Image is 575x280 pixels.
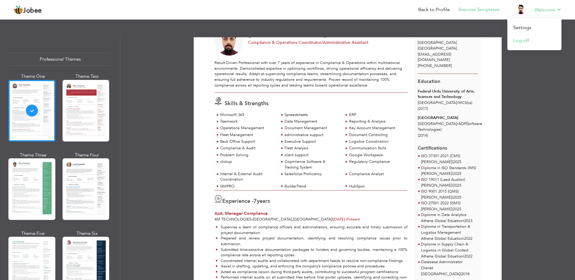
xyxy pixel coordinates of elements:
[418,121,482,132] span: [GEOGRAPHIC_DATA] ADP(Software Technologies)
[23,8,42,14] span: Jobee
[214,60,407,88] div: Result-Driven Professional with over 7 years of experience in Compliance & Operations within mult...
[418,133,428,138] span: (2014)
[421,177,465,182] span: ISO 19011 (Lead Auditor)
[463,254,464,259] span: |
[421,254,478,260] p: Athena Global Eduation 2022
[421,159,461,165] p: [PERSON_NAME] 2025
[421,200,460,206] span: ISO 27001:2022 (ISMS)
[10,73,57,80] div: Theme One
[333,217,360,222] span: Present
[225,100,269,107] span: Skills & Strengths
[349,171,404,177] div: Compliance Analyst
[458,6,499,13] a: Resume Templates
[535,6,561,14] a: Welcome
[284,125,340,131] div: Document Management
[349,145,404,151] div: Communication Skills
[220,171,275,182] div: Internal & External Audit Coordination
[284,171,340,177] div: Salesforce Proficiency
[216,269,407,275] li: Acted as compliance liaison during third-party audits, contributing to successful program certifi...
[220,145,275,151] div: Compliance & Audit
[349,119,404,124] div: Reporting & Analysis
[421,218,478,224] p: Athena Global Eduation 2023
[220,152,275,158] div: Problem Solving
[349,132,404,138] div: Document Controlling
[452,171,453,176] span: |
[10,230,57,237] div: Theme Five
[14,5,42,15] a: Jobee
[214,26,244,56] img: No image
[220,119,275,124] div: Teamwork
[418,52,451,63] span: [EMAIL_ADDRESS][DOMAIN_NAME]
[64,73,111,80] div: Theme Two
[418,6,450,13] a: Back to Profile
[418,63,452,68] span: [PHONE_NUMBER]
[421,171,478,177] p: [PERSON_NAME] 2025
[284,119,340,124] div: Data Management
[284,145,340,151] div: Fleet Analysis
[421,265,478,277] p: Oranet [GEOGRAPHIC_DATA] 2018
[14,5,23,15] img: jobee.io
[220,184,275,189] div: SIMPRO
[254,197,270,205] label: years
[452,206,453,212] span: |
[421,153,460,159] span: ISO 37301:2021 (CMS)
[220,132,275,138] div: Fleet Management
[516,5,526,14] img: Profile Img
[216,224,407,236] li: Supervise a team of compliance officers and administrators, ensuring accurate and timely submissi...
[418,100,472,105] span: [GEOGRAPHIC_DATA] MCS(cs)
[220,112,275,118] div: Microsoft 365
[463,236,464,241] span: |
[222,197,254,205] span: Experience -
[214,211,268,216] span: Asst. Manager Compliance
[452,159,453,165] span: |
[216,247,407,258] li: Submitted time-sensitive documentation packages to funders and governing bodies, maintaining a 10...
[64,230,111,237] div: Theme Six
[333,217,346,222] span: [DATE]
[457,100,458,105] span: /
[418,106,428,111] span: (2017)
[418,115,478,121] div: [GEOGRAPHIC_DATA]
[421,206,478,212] p: [PERSON_NAME] 2025
[332,217,333,222] span: |
[349,139,404,145] div: Logistics Coordination
[216,258,407,264] li: Coordinated internal audits and collaborated with department heads to resolve non-compliance find...
[421,259,463,265] span: Database Administrator
[421,236,478,242] p: Athena Global Eduation 2022
[293,217,332,222] span: [GEOGRAPHIC_DATA]
[214,217,251,222] span: 4M Technologies
[349,152,404,158] div: Google Workspace
[220,125,275,131] div: Operations Management
[421,183,478,189] p: [PERSON_NAME] 2025
[216,236,407,247] li: Prepared and review project documentation, identifying and resolving compliance issues prior to s...
[421,195,478,201] p: [PERSON_NAME] 2025
[452,183,453,188] span: |
[349,112,404,118] div: ERP
[284,139,340,145] div: Executive Support
[452,195,453,200] span: |
[457,121,458,126] span: /
[460,271,461,277] span: |
[418,140,447,152] span: Certifications
[349,184,404,189] div: HubSpot
[418,78,440,85] span: Education
[254,197,257,205] span: 7
[284,152,340,158] div: client support
[220,139,275,145] div: Back Office Support
[284,159,340,170] div: Copmliance Software & Tracking System
[284,132,340,138] div: administrative support
[463,218,464,224] span: |
[418,40,457,45] span: [GEOGRAPHIC_DATA]
[251,217,253,222] span: -
[292,217,293,222] span: ,
[220,159,275,165] div: clickup
[421,212,466,218] span: Diploma in Data Analytics
[349,125,404,131] div: Key Account Management
[345,217,346,222] span: -
[421,165,476,171] span: Diploma in ISO Standards (IMS)
[418,46,457,51] span: [GEOGRAPHIC_DATA]
[421,224,470,235] span: Diploma in Transportation & Logistics Management
[10,53,110,66] div: Professional Themes
[216,263,407,269] li: Assist in drafting, updating, and enforcing the company’s compliance policies and procedures.
[284,112,340,118] div: Spreadsheets
[10,152,57,158] div: Theme Three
